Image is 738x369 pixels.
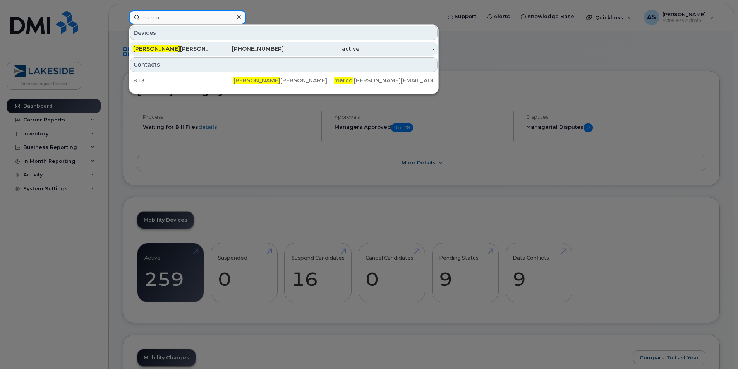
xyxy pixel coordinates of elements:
a: [PERSON_NAME][PERSON_NAME][PHONE_NUMBER]active- [130,42,438,56]
div: [PERSON_NAME] [233,77,334,84]
a: 813[PERSON_NAME][PERSON_NAME]marco.[PERSON_NAME][EMAIL_ADDRESS][DOMAIN_NAME] [130,73,438,87]
div: active [284,45,359,53]
div: [PHONE_NUMBER] [209,45,284,53]
div: Contacts [130,57,438,72]
div: [PERSON_NAME] [133,45,209,53]
span: [PERSON_NAME] [133,45,180,52]
div: Devices [130,26,438,40]
div: - [359,45,435,53]
span: [PERSON_NAME] [233,77,280,84]
div: .[PERSON_NAME][EMAIL_ADDRESS][DOMAIN_NAME] [334,77,434,84]
span: marco [334,77,353,84]
div: 813 [133,77,233,84]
